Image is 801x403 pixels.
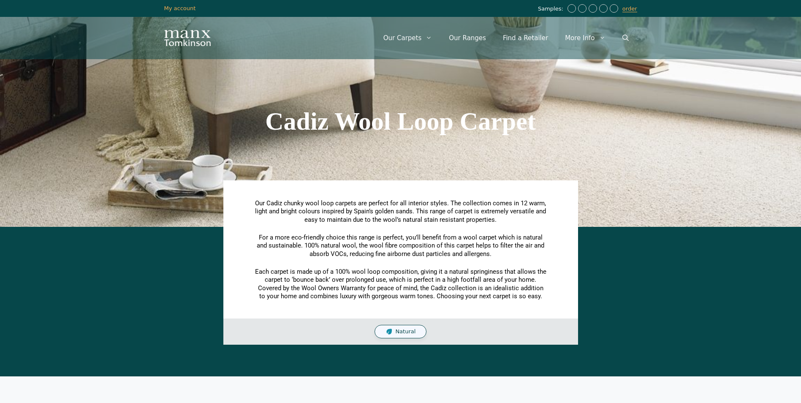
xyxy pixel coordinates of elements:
a: Open Search Bar [614,25,637,51]
span: Samples: [538,5,565,13]
a: Our Carpets [375,25,441,51]
a: Find a Retailer [494,25,557,51]
p: Each carpet is made up of a 100% wool loop composition, giving it a natural springiness that allo... [255,268,546,301]
a: Our Ranges [440,25,494,51]
p: For a more eco-friendly choice this range is perfect, you’ll benefit from a wool carpet which is ... [255,234,546,259]
nav: Primary [375,25,637,51]
h1: Cadiz Wool Loop Carpet [164,109,637,134]
img: Manx Tomkinson [164,30,211,46]
a: My account [164,5,196,11]
span: Natural [395,328,415,335]
a: More Info [557,25,614,51]
a: order [622,5,637,12]
span: Our Cadiz chunky wool loop carpets are perfect for all interior styles. The collection comes in 1... [255,199,546,223]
